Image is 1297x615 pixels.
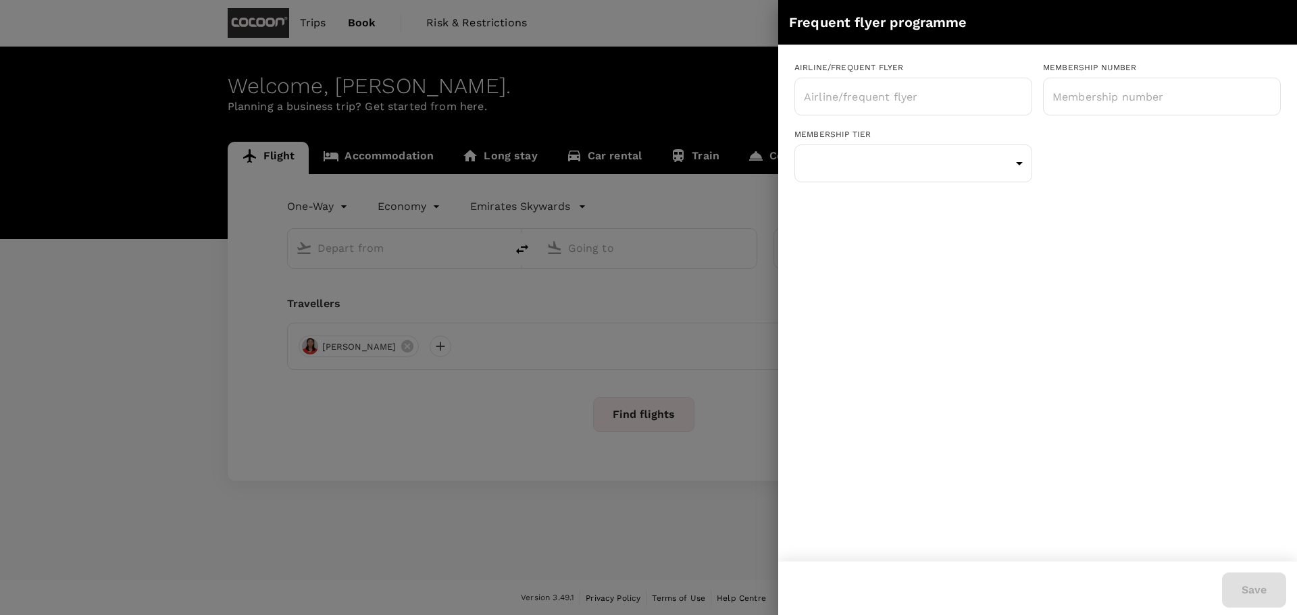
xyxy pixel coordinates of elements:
div: Membership tier [794,128,1032,142]
div: Airline/Frequent Flyer [794,61,1032,75]
button: Open [1025,95,1027,97]
div: Membership number [1043,61,1281,75]
div: Frequent flyer programme [789,11,1263,33]
button: close [1263,11,1286,34]
div: ​ [794,146,1032,180]
input: Airline/frequent flyer [800,84,1006,109]
input: Membership number [1043,80,1281,113]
